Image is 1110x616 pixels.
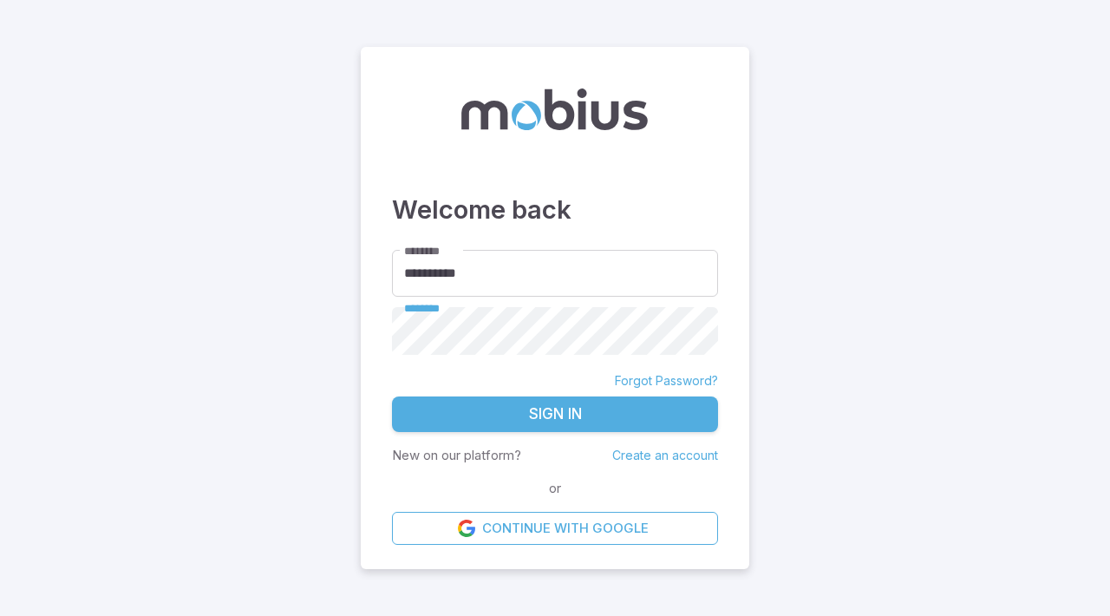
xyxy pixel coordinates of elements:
[545,479,565,498] span: or
[392,512,718,545] a: Continue with Google
[392,191,718,229] h3: Welcome back
[612,448,718,462] a: Create an account
[392,396,718,433] button: Sign In
[615,372,718,390] a: Forgot Password?
[392,446,521,465] p: New on our platform?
